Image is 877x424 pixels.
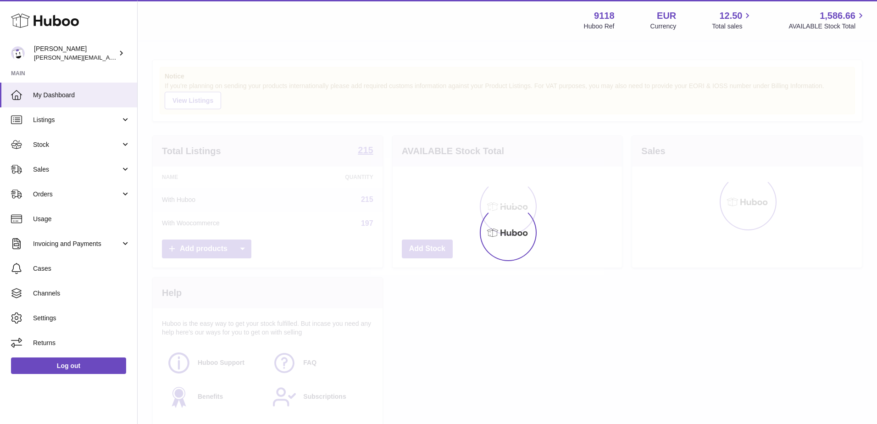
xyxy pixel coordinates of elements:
span: Stock [33,140,121,149]
strong: 9118 [594,10,615,22]
a: Log out [11,357,126,374]
span: AVAILABLE Stock Total [788,22,866,31]
img: freddie.sawkins@czechandspeake.com [11,46,25,60]
div: Currency [650,22,677,31]
span: 12.50 [719,10,742,22]
span: Orders [33,190,121,199]
strong: EUR [657,10,676,22]
span: Cases [33,264,130,273]
div: [PERSON_NAME] [34,45,117,62]
span: Settings [33,314,130,323]
span: 1,586.66 [820,10,855,22]
div: Huboo Ref [584,22,615,31]
span: My Dashboard [33,91,130,100]
span: Returns [33,339,130,347]
span: Total sales [712,22,753,31]
span: Invoicing and Payments [33,240,121,248]
span: Channels [33,289,130,298]
span: Usage [33,215,130,223]
span: Listings [33,116,121,124]
span: Sales [33,165,121,174]
span: [PERSON_NAME][EMAIL_ADDRESS][PERSON_NAME][DOMAIN_NAME] [34,54,233,61]
a: 1,586.66 AVAILABLE Stock Total [788,10,866,31]
a: 12.50 Total sales [712,10,753,31]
